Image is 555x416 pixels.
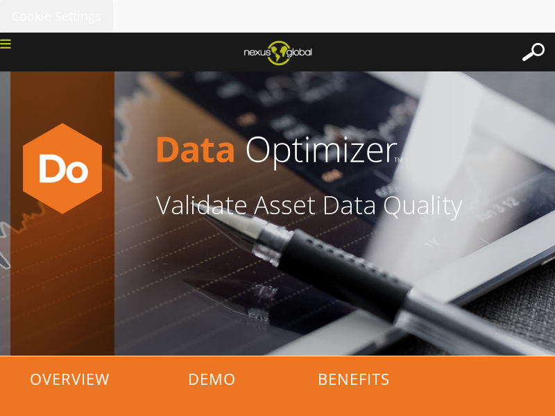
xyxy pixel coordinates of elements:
[233,36,323,69] img: ng_logo_web
[142,356,281,401] p: DEMO
[14,120,111,217] img: Data-optimizer
[156,106,545,193] img: DataOpthorizontal-no-icon
[156,193,545,218] h1: Validate Asset Data Quality
[284,356,423,401] p: BENEFITS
